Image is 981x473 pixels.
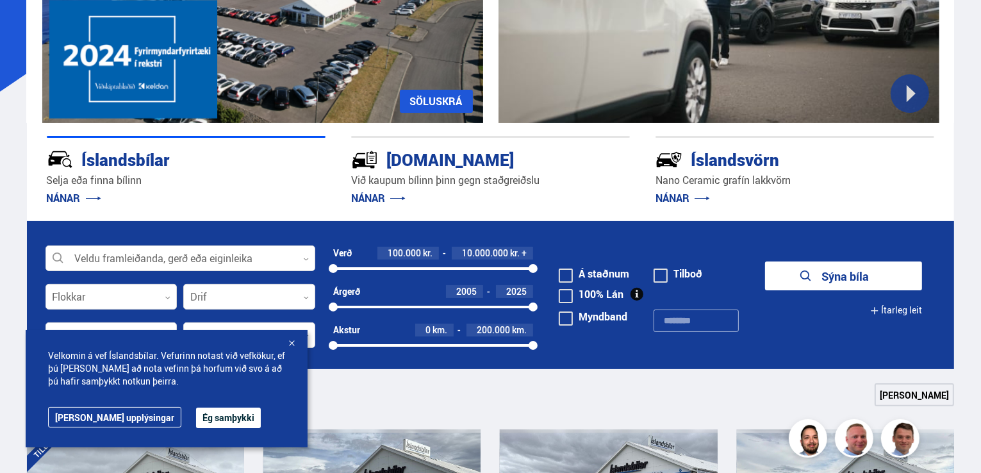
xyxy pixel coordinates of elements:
[559,311,627,322] label: Myndband
[655,191,710,205] a: NÁNAR
[559,289,623,299] label: 100% Lán
[870,296,922,325] button: Ítarleg leit
[559,269,629,279] label: Á staðnum
[351,191,406,205] a: NÁNAR
[506,285,527,297] span: 2025
[791,421,829,460] img: nhp88E3Fdnt1Opn2.png
[433,325,447,335] span: km.
[875,383,954,406] a: [PERSON_NAME]
[837,421,875,460] img: siFngHWaQ9KaOqBr.png
[654,269,702,279] label: Tilboð
[47,173,326,188] p: Selja eða finna bílinn
[333,248,352,258] div: Verð
[425,324,431,336] span: 0
[351,173,630,188] p: Við kaupum bílinn þinn gegn staðgreiðslu
[196,408,261,428] button: Ég samþykki
[333,286,360,297] div: Árgerð
[423,248,433,258] span: kr.
[655,173,934,188] p: Nano Ceramic grafín lakkvörn
[400,90,473,113] a: SÖLUSKRÁ
[765,261,922,290] button: Sýna bíla
[510,248,520,258] span: kr.
[655,146,682,173] img: -Svtn6bYgwAsiwNX.svg
[333,325,360,335] div: Akstur
[47,146,74,173] img: JRvxyua_JYH6wB4c.svg
[47,147,280,170] div: Íslandsbílar
[522,248,527,258] span: +
[351,147,584,170] div: [DOMAIN_NAME]
[512,325,527,335] span: km.
[48,349,285,388] span: Velkomin á vef Íslandsbílar. Vefurinn notast við vefkökur, ef þú [PERSON_NAME] að nota vefinn þá ...
[47,191,101,205] a: NÁNAR
[477,324,510,336] span: 200.000
[456,285,477,297] span: 2005
[462,247,508,259] span: 10.000.000
[351,146,378,173] img: tr5P-W3DuiFaO7aO.svg
[655,147,889,170] div: Íslandsvörn
[883,421,921,460] img: FbJEzSuNWCJXmdc-.webp
[388,247,421,259] span: 100.000
[48,407,181,427] a: [PERSON_NAME] upplýsingar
